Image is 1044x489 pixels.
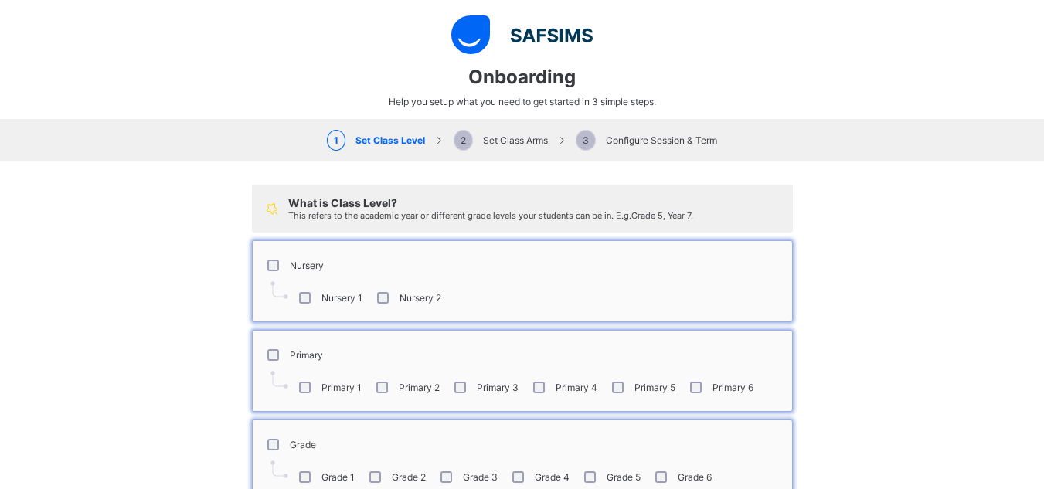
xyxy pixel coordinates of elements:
label: Nursery [290,260,324,271]
label: Grade [290,439,316,450]
label: Primary 2 [399,382,440,393]
label: Nursery 1 [321,292,362,304]
label: Grade 3 [463,471,498,483]
img: pointer.7d5efa4dba55a2dde3e22c45d215a0de.svg [270,371,288,389]
span: Set Class Arms [454,134,548,146]
span: This refers to the academic year or different grade levels your students can be in. E.g. Grade 5,... [288,210,693,221]
label: Primary 3 [477,382,519,393]
span: Help you setup what you need to get started in 3 simple steps. [389,96,656,107]
img: pointer.7d5efa4dba55a2dde3e22c45d215a0de.svg [270,281,288,299]
label: Grade 5 [607,471,641,483]
label: Primary 5 [634,382,675,393]
label: Primary 4 [556,382,597,393]
img: logo [451,15,593,54]
span: Onboarding [468,66,576,88]
label: Primary 1 [321,382,362,393]
label: Grade 6 [678,471,712,483]
span: 1 [327,130,345,151]
label: Nursery 2 [400,292,441,304]
span: 3 [576,130,596,151]
span: Set Class Level [327,134,425,146]
span: What is Class Level? [288,196,397,209]
label: Grade 1 [321,471,355,483]
span: Configure Session & Term [576,134,717,146]
label: Primary 6 [712,382,753,393]
label: Grade 4 [535,471,570,483]
span: 2 [454,130,473,151]
img: pointer.7d5efa4dba55a2dde3e22c45d215a0de.svg [270,460,288,478]
label: Primary [290,349,323,361]
label: Grade 2 [392,471,426,483]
